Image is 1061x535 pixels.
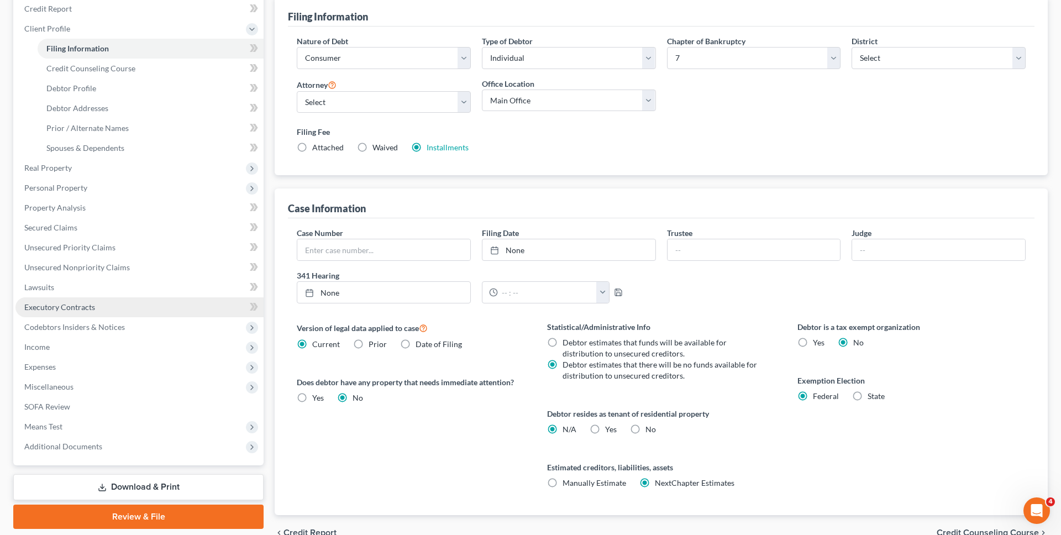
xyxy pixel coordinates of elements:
[813,391,839,401] span: Federal
[24,163,72,172] span: Real Property
[38,59,264,78] a: Credit Counseling Course
[24,24,70,33] span: Client Profile
[24,282,54,292] span: Lawsuits
[312,143,344,152] span: Attached
[797,375,1026,386] label: Exemption Election
[24,382,73,391] span: Miscellaneous
[24,322,125,332] span: Codebtors Insiders & Notices
[563,478,626,487] span: Manually Estimate
[853,338,864,347] span: No
[46,123,129,133] span: Prior / Alternate Names
[416,339,462,349] span: Date of Filing
[24,302,95,312] span: Executory Contracts
[547,321,775,333] label: Statistical/Administrative Info
[297,126,1026,138] label: Filing Fee
[24,183,87,192] span: Personal Property
[1023,497,1050,524] iframe: Intercom live chat
[312,393,324,402] span: Yes
[482,35,533,47] label: Type of Debtor
[24,442,102,451] span: Additional Documents
[15,238,264,258] a: Unsecured Priority Claims
[46,64,135,73] span: Credit Counseling Course
[852,227,871,239] label: Judge
[297,78,337,91] label: Attorney
[353,393,363,402] span: No
[24,203,86,212] span: Property Analysis
[547,408,775,419] label: Debtor resides as tenant of residential property
[547,461,775,473] label: Estimated creditors, liabilities, assets
[563,424,576,434] span: N/A
[297,321,525,334] label: Version of legal data applied to case
[24,402,70,411] span: SOFA Review
[24,263,130,272] span: Unsecured Nonpriority Claims
[288,202,366,215] div: Case Information
[13,474,264,500] a: Download & Print
[372,143,398,152] span: Waived
[645,424,656,434] span: No
[852,239,1025,260] input: --
[13,505,264,529] a: Review & File
[15,277,264,297] a: Lawsuits
[38,78,264,98] a: Debtor Profile
[24,243,115,252] span: Unsecured Priority Claims
[498,282,597,303] input: -- : --
[482,78,534,90] label: Office Location
[369,339,387,349] span: Prior
[297,239,470,260] input: Enter case number...
[868,391,885,401] span: State
[667,227,692,239] label: Trustee
[813,338,824,347] span: Yes
[15,397,264,417] a: SOFA Review
[24,223,77,232] span: Secured Claims
[312,339,340,349] span: Current
[297,227,343,239] label: Case Number
[655,478,734,487] span: NextChapter Estimates
[15,297,264,317] a: Executory Contracts
[482,239,655,260] a: None
[563,360,757,380] span: Debtor estimates that there will be no funds available for distribution to unsecured creditors.
[38,98,264,118] a: Debtor Addresses
[667,35,745,47] label: Chapter of Bankruptcy
[482,227,519,239] label: Filing Date
[297,376,525,388] label: Does debtor have any property that needs immediate attention?
[46,143,124,153] span: Spouses & Dependents
[288,10,368,23] div: Filing Information
[24,4,72,13] span: Credit Report
[427,143,469,152] a: Installments
[15,218,264,238] a: Secured Claims
[38,118,264,138] a: Prior / Alternate Names
[15,258,264,277] a: Unsecured Nonpriority Claims
[1046,497,1055,506] span: 4
[668,239,841,260] input: --
[852,35,878,47] label: District
[38,39,264,59] a: Filing Information
[797,321,1026,333] label: Debtor is a tax exempt organization
[24,342,50,352] span: Income
[291,270,661,281] label: 341 Hearing
[46,103,108,113] span: Debtor Addresses
[605,424,617,434] span: Yes
[46,44,109,53] span: Filing Information
[38,138,264,158] a: Spouses & Dependents
[563,338,727,358] span: Debtor estimates that funds will be available for distribution to unsecured creditors.
[15,198,264,218] a: Property Analysis
[297,282,470,303] a: None
[24,422,62,431] span: Means Test
[297,35,348,47] label: Nature of Debt
[24,362,56,371] span: Expenses
[46,83,96,93] span: Debtor Profile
